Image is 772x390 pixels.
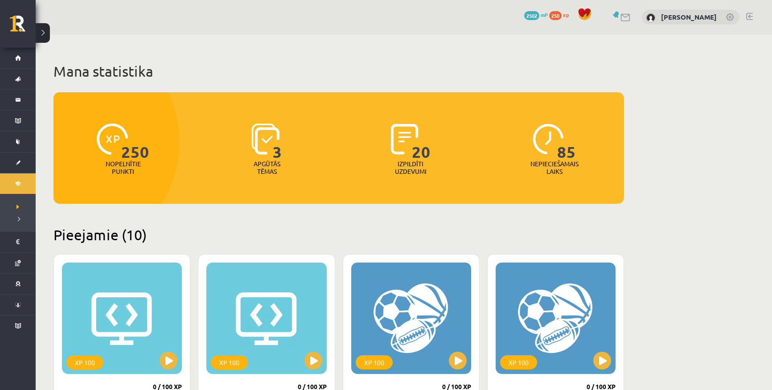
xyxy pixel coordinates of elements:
img: icon-xp-0682a9bc20223a9ccc6f5883a126b849a74cddfe5390d2b41b4391c66f2066e7.svg [97,123,128,155]
span: 3 [273,123,282,160]
span: 250 [549,11,562,20]
p: Nepieciešamais laiks [530,160,579,175]
span: 85 [557,123,576,160]
img: icon-completed-tasks-ad58ae20a441b2904462921112bc710f1caf180af7a3daa7317a5a94f2d26646.svg [391,123,419,155]
div: XP 100 [500,355,537,369]
div: XP 100 [66,355,103,369]
span: 2502 [524,11,539,20]
div: XP 100 [211,355,248,369]
h1: Mana statistika [53,62,624,80]
a: 2502 mP [524,11,548,18]
p: Apgūtās tēmas [250,160,284,175]
span: 250 [121,123,149,160]
img: Matīss Liepiņš [646,13,655,22]
a: [PERSON_NAME] [661,12,717,21]
span: 20 [412,123,431,160]
img: icon-learned-topics-4a711ccc23c960034f471b6e78daf4a3bad4a20eaf4de84257b87e66633f6470.svg [251,123,279,155]
img: icon-clock-7be60019b62300814b6bd22b8e044499b485619524d84068768e800edab66f18.svg [533,123,564,155]
p: Nopelnītie punkti [106,160,141,175]
span: xp [563,11,569,18]
a: 250 xp [549,11,573,18]
h2: Pieejamie (10) [53,226,624,243]
a: Rīgas 1. Tālmācības vidusskola [10,16,36,38]
span: mP [541,11,548,18]
div: XP 100 [356,355,393,369]
p: Izpildīti uzdevumi [393,160,428,175]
